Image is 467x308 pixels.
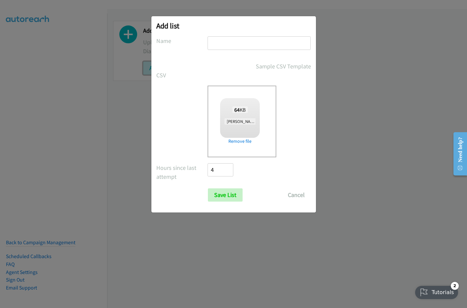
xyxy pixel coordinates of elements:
label: Name [156,36,208,45]
label: CSV [156,71,208,80]
h2: Add list [156,21,311,30]
iframe: Checklist [411,279,462,303]
a: Sample CSV Template [256,62,311,71]
button: Cancel [282,188,311,202]
label: Hours since last attempt [156,163,208,181]
iframe: Resource Center [448,128,467,180]
strong: 64 [234,106,240,113]
input: Save List [208,188,243,202]
span: [PERSON_NAME] + Red Hat-JG - 8702 FY25Q3 - Operationalize AI - SG.csv [224,118,356,125]
span: KB [232,106,248,113]
a: Remove file [220,138,260,145]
